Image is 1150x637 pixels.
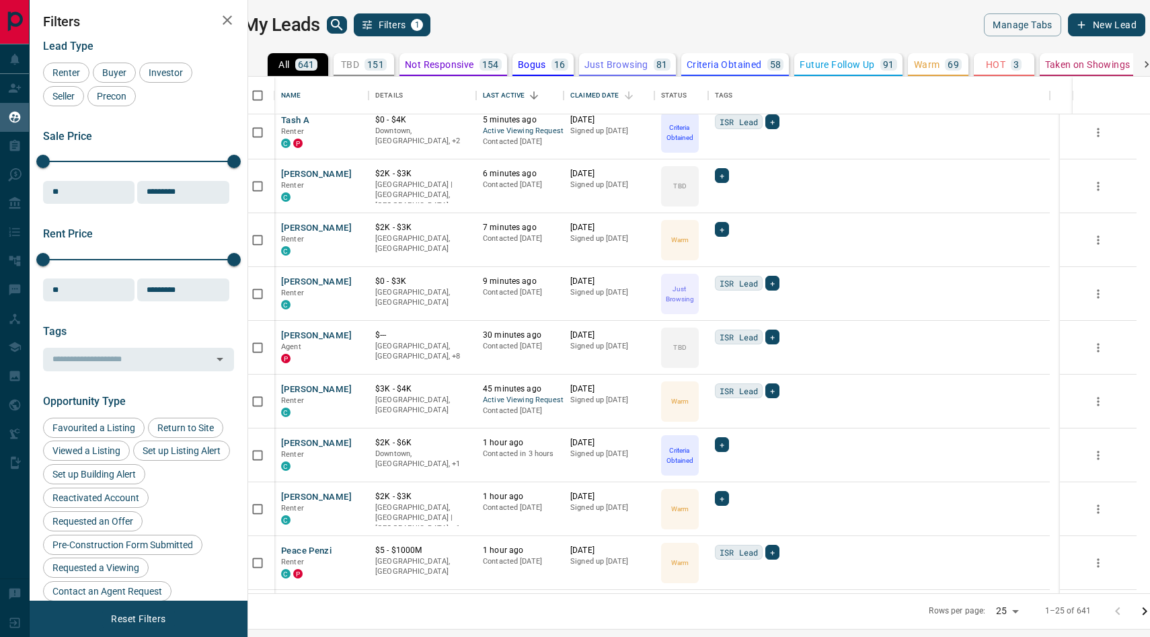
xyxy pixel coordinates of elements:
span: + [720,223,724,236]
div: Status [661,77,687,114]
div: property.ca [293,569,303,578]
p: 154 [482,60,499,69]
div: condos.ca [281,461,291,471]
p: Future Follow Up [800,60,874,69]
p: Contacted [DATE] [483,556,557,567]
div: + [715,222,729,237]
p: 1 hour ago [483,491,557,502]
p: Signed up [DATE] [570,556,648,567]
h2: Filters [43,13,234,30]
div: + [765,276,779,291]
div: Last Active [483,77,525,114]
p: Signed up [DATE] [570,449,648,459]
p: 91 [883,60,894,69]
p: Contacted in 3 hours [483,449,557,459]
p: Taken on Showings [1045,60,1130,69]
p: 45 minutes ago [483,383,557,395]
button: Sort [525,86,543,105]
span: ISR Lead [720,276,758,290]
div: Tags [708,77,1050,114]
p: 1 hour ago [483,545,557,556]
p: HOT [986,60,1005,69]
p: TBD [673,342,686,352]
p: [DATE] [570,545,648,556]
p: Contacted [DATE] [483,180,557,190]
button: [PERSON_NAME] [281,222,352,235]
p: Signed up [DATE] [570,287,648,298]
button: Reset Filters [102,607,174,630]
button: [PERSON_NAME] [281,168,352,181]
div: Last Active [476,77,564,114]
p: Warm [671,235,689,245]
p: Signed up [DATE] [570,502,648,513]
div: Pre-Construction Form Submitted [43,535,202,555]
span: Seller [48,91,79,102]
span: Favourited a Listing [48,422,140,433]
span: Set up Listing Alert [138,445,225,456]
span: Opportunity Type [43,395,126,408]
div: Requested a Viewing [43,558,149,578]
p: Warm [671,504,689,514]
button: more [1088,445,1108,465]
p: Contacted [DATE] [483,341,557,352]
button: Filters1 [354,13,431,36]
p: 69 [948,60,959,69]
p: Mississauga, Richmond Hill, Markham, Severn, Hamilton City, Oakville, Welland, Vaughan [375,341,469,362]
span: ISR Lead [720,115,758,128]
div: Claimed Date [564,77,654,114]
div: Viewed a Listing [43,441,130,461]
div: condos.ca [281,139,291,148]
div: Details [369,77,476,114]
p: 16 [554,60,566,69]
div: Set up Listing Alert [133,441,230,461]
p: $2K - $3K [375,168,469,180]
p: Toronto [375,449,469,470]
span: Renter [281,504,304,513]
button: [PERSON_NAME] [281,330,352,342]
div: + [765,330,779,344]
button: more [1088,230,1108,250]
div: Favourited a Listing [43,418,145,438]
p: Signed up [DATE] [570,233,648,244]
p: Warm [671,396,689,406]
span: Sale Price [43,130,92,143]
span: Requested an Offer [48,516,138,527]
span: + [770,546,775,559]
p: 1–25 of 641 [1045,605,1091,617]
div: condos.ca [281,300,291,309]
button: more [1088,176,1108,196]
p: Criteria Obtained [662,122,697,143]
button: [PERSON_NAME] [281,276,352,289]
div: condos.ca [281,246,291,256]
button: more [1088,391,1108,412]
span: Renter [281,235,304,243]
span: Set up Building Alert [48,469,141,480]
p: [DATE] [570,222,648,233]
p: Signed up [DATE] [570,126,648,137]
p: 58 [770,60,781,69]
p: 6 minutes ago [483,168,557,180]
span: + [770,384,775,398]
p: Contacted [DATE] [483,137,557,147]
p: Signed up [DATE] [570,341,648,352]
span: + [720,169,724,182]
div: condos.ca [281,408,291,417]
span: + [770,330,775,344]
div: condos.ca [281,515,291,525]
p: [DATE] [570,437,648,449]
p: [DATE] [570,330,648,341]
span: + [770,115,775,128]
div: Renter [43,63,89,83]
span: + [770,276,775,290]
p: 151 [367,60,384,69]
span: Active Viewing Request [483,126,557,137]
div: Investor [139,63,192,83]
p: [DATE] [570,168,648,180]
span: Renter [281,127,304,136]
span: Renter [281,558,304,566]
p: 1 hour ago [483,437,557,449]
div: + [715,437,729,452]
p: 9 minutes ago [483,276,557,287]
button: Sort [619,86,638,105]
div: Name [281,77,301,114]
